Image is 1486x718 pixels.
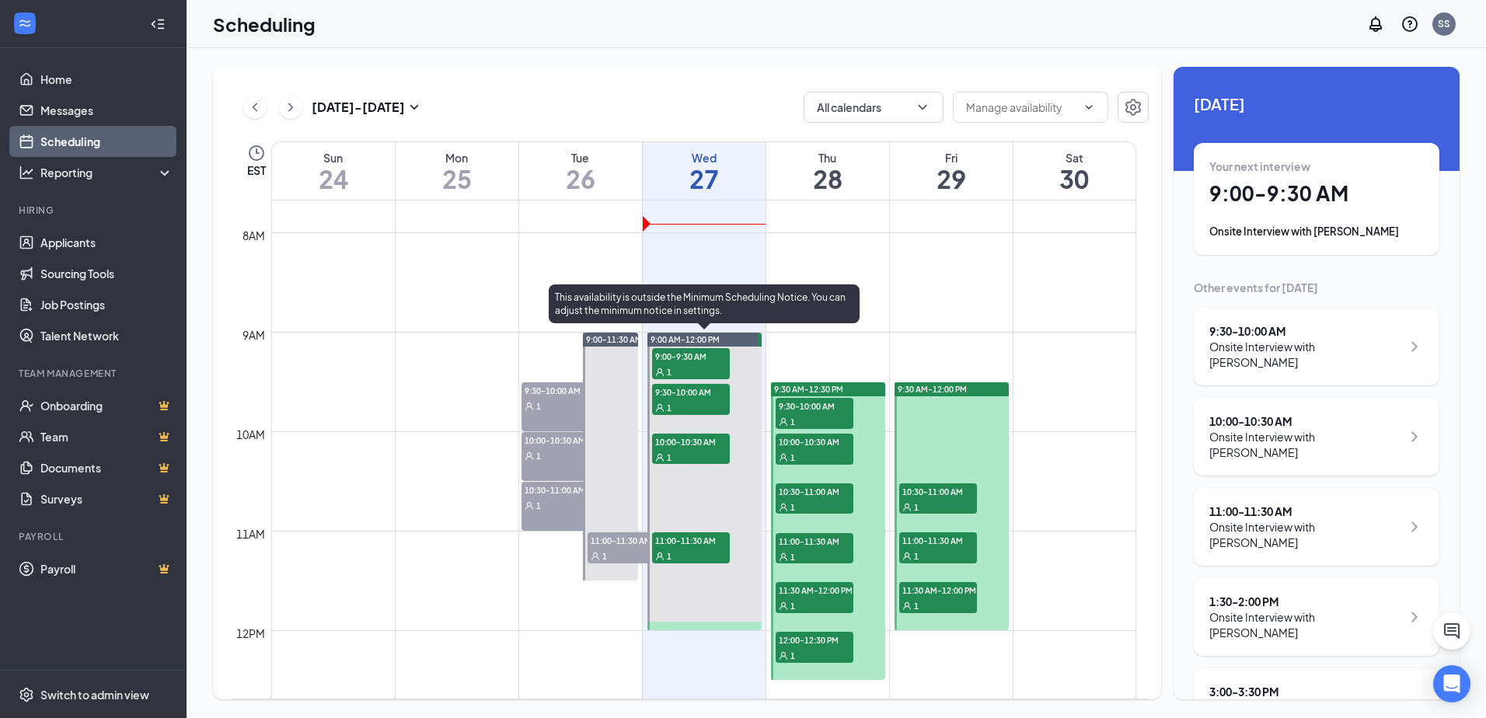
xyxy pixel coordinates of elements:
[1013,166,1136,192] h1: 30
[652,384,730,399] span: 9:30-10:00 AM
[1194,92,1439,116] span: [DATE]
[536,500,541,511] span: 1
[652,532,730,548] span: 11:00-11:30 AM
[776,582,853,598] span: 11:30 AM-12:00 PM
[591,552,600,561] svg: User
[40,126,173,157] a: Scheduling
[40,452,173,483] a: DocumentsCrown
[1405,427,1424,446] svg: ChevronRight
[779,601,788,611] svg: User
[790,502,795,513] span: 1
[774,384,843,395] span: 9:30 AM-12:30 PM
[536,401,541,412] span: 1
[766,150,889,166] div: Thu
[766,142,889,200] a: August 28, 2025
[521,432,599,448] span: 10:00-10:30 AM
[1405,698,1424,716] svg: ChevronRight
[1433,665,1470,702] div: Open Intercom Messenger
[521,482,599,497] span: 10:30-11:00 AM
[790,650,795,661] span: 1
[247,162,266,178] span: EST
[1438,17,1450,30] div: SS
[519,166,642,192] h1: 26
[1209,159,1424,174] div: Your next interview
[655,552,665,561] svg: User
[19,204,170,217] div: Hiring
[651,334,720,345] span: 9:00 AM-12:00 PM
[40,64,173,95] a: Home
[890,150,1013,166] div: Fri
[790,552,795,563] span: 1
[779,651,788,660] svg: User
[17,16,33,31] svg: WorkstreamLogo
[776,483,853,499] span: 10:30-11:00 AM
[40,483,173,514] a: SurveysCrown
[1405,608,1424,626] svg: ChevronRight
[536,451,541,462] span: 1
[312,99,405,116] h3: [DATE] - [DATE]
[899,532,977,548] span: 11:00-11:30 AM
[549,284,860,323] div: This availability is outside the Minimum Scheduling Notice. You can adjust the minimum notice in ...
[1209,180,1424,207] h1: 9:00 - 9:30 AM
[525,402,534,411] svg: User
[914,502,919,513] span: 1
[1209,684,1401,699] div: 3:00 - 3:30 PM
[233,625,268,642] div: 12pm
[902,601,912,611] svg: User
[667,403,671,413] span: 1
[1209,504,1401,519] div: 11:00 - 11:30 AM
[272,150,395,166] div: Sun
[1083,101,1095,113] svg: ChevronDown
[1442,622,1461,640] svg: ChatActive
[519,150,642,166] div: Tue
[643,150,766,166] div: Wed
[779,417,788,427] svg: User
[396,166,518,192] h1: 25
[40,95,173,126] a: Messages
[1013,142,1136,200] a: August 30, 2025
[519,142,642,200] a: August 26, 2025
[40,289,173,320] a: Job Postings
[899,483,977,499] span: 10:30-11:00 AM
[1118,92,1149,123] button: Settings
[1405,518,1424,536] svg: ChevronRight
[1209,519,1401,550] div: Onsite Interview with [PERSON_NAME]
[396,150,518,166] div: Mon
[667,452,671,463] span: 1
[586,334,642,345] span: 9:00-11:30 AM
[898,384,967,395] span: 9:30 AM-12:00 PM
[779,453,788,462] svg: User
[40,320,173,351] a: Talent Network
[776,632,853,647] span: 12:00-12:30 PM
[40,687,149,702] div: Switch to admin view
[776,398,853,413] span: 9:30-10:00 AM
[233,525,268,542] div: 11am
[396,142,518,200] a: August 25, 2025
[643,142,766,200] a: August 27, 2025
[902,503,912,512] svg: User
[19,367,170,380] div: Team Management
[405,98,424,117] svg: SmallChevronDown
[1405,337,1424,356] svg: ChevronRight
[779,552,788,562] svg: User
[239,326,268,343] div: 9am
[19,687,34,702] svg: Settings
[790,452,795,463] span: 1
[914,601,919,612] span: 1
[914,551,919,562] span: 1
[1013,150,1136,166] div: Sat
[890,166,1013,192] h1: 29
[779,503,788,512] svg: User
[1401,15,1419,33] svg: QuestionInfo
[1209,429,1401,460] div: Onsite Interview with [PERSON_NAME]
[247,98,263,117] svg: ChevronLeft
[766,166,889,192] h1: 28
[40,553,173,584] a: PayrollCrown
[279,96,302,119] button: ChevronRight
[239,227,268,244] div: 8am
[588,532,665,548] span: 11:00-11:30 AM
[776,533,853,549] span: 11:00-11:30 AM
[790,601,795,612] span: 1
[247,144,266,162] svg: Clock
